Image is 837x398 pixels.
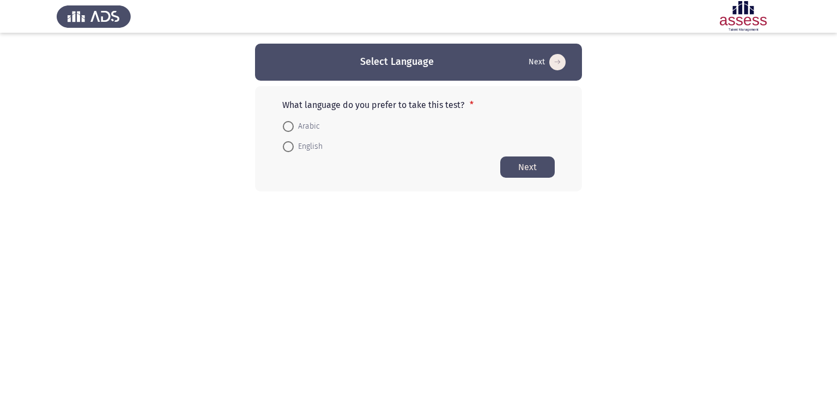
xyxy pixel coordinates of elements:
[294,120,320,133] span: Arabic
[500,156,555,178] button: Start assessment
[360,55,434,69] h3: Select Language
[57,1,131,32] img: Assess Talent Management logo
[282,100,555,110] p: What language do you prefer to take this test?
[525,53,569,71] button: Start assessment
[294,140,323,153] span: English
[706,1,780,32] img: Assessment logo of ASSESS Focus 4 Module Assessment (EN/AR) (Advanced - IB)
